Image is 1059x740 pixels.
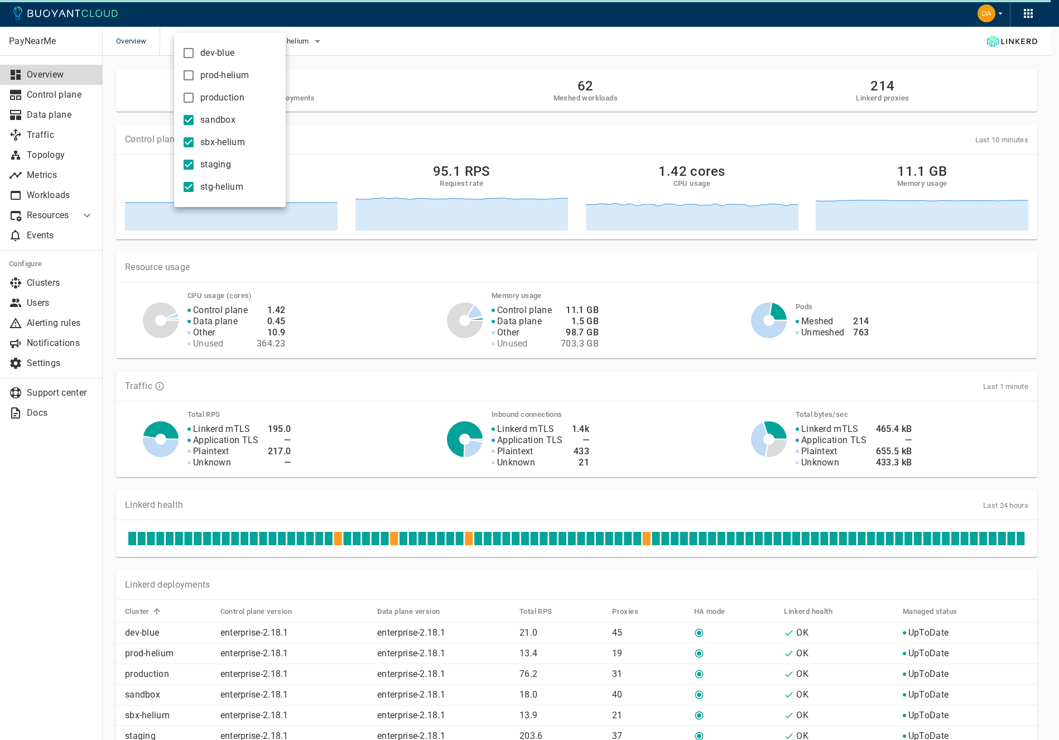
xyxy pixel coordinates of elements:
[200,137,245,148] span: sbx-helium
[200,114,235,126] span: sandbox
[200,181,243,193] span: stg-helium
[200,70,249,81] span: prod-helium
[200,159,231,170] span: staging
[200,92,244,103] span: production
[200,47,234,59] span: dev-blue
